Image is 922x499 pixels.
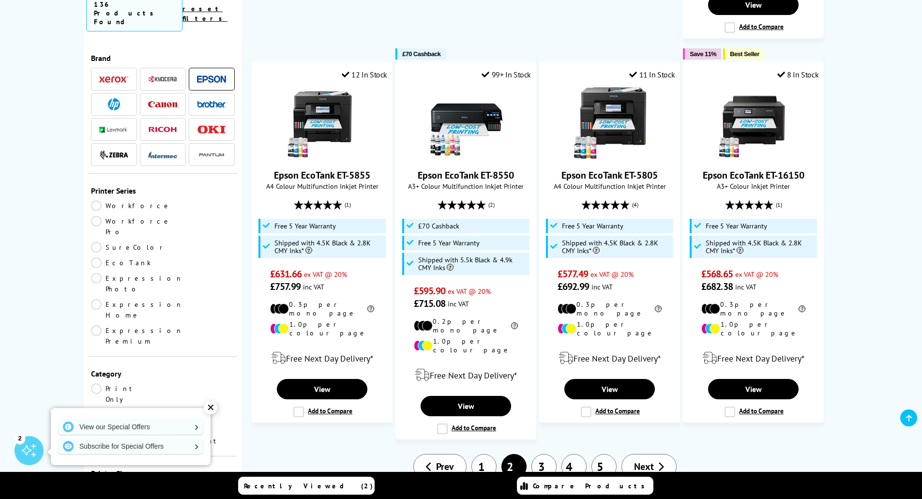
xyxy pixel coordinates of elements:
[99,98,128,110] a: HP
[701,268,733,280] span: £568.65
[723,48,764,60] button: Best Seller
[286,87,359,159] img: Epson EcoTank ET-5855
[182,4,227,23] a: reset filters
[286,151,359,161] a: Epson EcoTank ET-5855
[270,300,374,318] li: 0.3p per mono page
[730,50,759,58] span: Best Seller
[148,76,177,83] img: Kyocera
[91,242,166,253] a: SureColor
[488,196,495,214] span: (2)
[421,396,511,416] a: View
[99,150,128,160] img: Zebra
[581,407,640,417] label: Add to Compare
[108,98,120,110] img: HP
[244,482,373,490] span: Recently Viewed (2)
[197,101,226,107] img: Brother
[148,127,177,132] img: Ricoh
[517,477,653,495] a: Compare Products
[418,222,459,230] span: £70 Cashback
[544,181,675,191] span: A4 Colour Multifunction Inkjet Printer
[708,379,798,399] a: View
[418,169,514,181] a: Epson EcoTank ET-8550
[345,196,351,214] span: (1)
[277,379,367,399] a: View
[634,460,654,473] span: Next
[257,181,387,191] span: A4 Colour Multifunction Inkjet Printer
[304,270,347,279] span: ex VAT @ 20%
[274,239,384,255] span: Shipped with 4.5K Black & 2.8K CMY Inks*
[531,454,557,479] a: 3
[703,169,804,181] a: Epson EcoTank ET-16150
[15,433,25,443] div: 2
[717,87,790,159] img: Epson EcoTank ET-16150
[99,149,128,161] a: Zebra
[533,482,650,490] span: Compare Products
[91,383,163,405] a: Print Only
[274,169,370,181] a: Epson EcoTank ET-5855
[591,282,613,291] span: inc VAT
[99,76,128,83] img: Xerox
[91,369,235,378] div: Category
[91,325,183,347] a: Expression Premium
[701,320,805,337] li: 1.0p per colour page
[270,320,374,337] li: 1.0p per colour page
[735,270,778,279] span: ex VAT @ 20%
[413,454,467,479] a: Prev
[558,268,588,280] span: £577.49
[717,151,790,161] a: Epson EcoTank ET-16150
[257,345,387,372] div: modal_delivery
[91,200,171,211] a: Workforce
[777,70,819,79] div: 8 In Stock
[683,48,721,60] button: Save 11%
[197,98,226,110] a: Brother
[621,454,677,479] a: Next
[99,73,128,85] a: Xerox
[238,477,375,495] a: Recently Viewed (2)
[448,287,491,296] span: ex VAT @ 20%
[725,407,784,417] label: Add to Compare
[148,149,177,161] a: Intermec
[197,76,226,83] img: Epson
[561,169,658,181] a: Epson EcoTank ET-5805
[418,239,480,247] span: Free 5 Year Warranty
[91,257,163,268] a: EcoTank
[591,454,617,479] a: 5
[436,460,454,473] span: Prev
[544,345,675,372] div: modal_delivery
[270,280,301,293] span: £757.99
[270,268,302,280] span: £631.66
[562,222,623,230] span: Free 5 Year Warranty
[148,98,177,110] a: Canon
[562,239,671,255] span: Shipped with 4.5K Black & 2.8K CMY Inks*
[303,282,324,291] span: inc VAT
[414,297,445,310] span: £715.08
[293,407,352,417] label: Add to Compare
[629,70,675,79] div: 11 In Stock
[91,186,235,196] div: Printer Series
[430,87,502,159] img: Epson EcoTank ET-8550
[632,196,638,214] span: (4)
[430,151,502,161] a: Epson EcoTank ET-8550
[148,101,177,107] img: Canon
[418,256,528,272] span: Shipped with 5.5k Black & 4.9k CMY Inks
[690,50,716,58] span: Save 11%
[701,300,805,318] li: 0.3p per mono page
[558,320,662,337] li: 1.0p per colour page
[437,423,496,434] label: Add to Compare
[735,282,756,291] span: inc VAT
[414,337,518,354] li: 1.0p per colour page
[395,48,445,60] button: £70 Cashback
[414,317,518,334] li: 0.2p per mono page
[148,123,177,136] a: Ricoh
[91,299,183,320] a: Expression Home
[688,181,818,191] span: A3+ Colour Inkjet Printer
[706,239,815,255] span: Shipped with 4.5K Black & 2.8K CMY Inks*
[558,300,662,318] li: 0.3p per mono page
[197,73,226,85] a: Epson
[204,401,217,414] div: ✕
[471,454,497,479] a: 1
[197,149,226,161] img: Pantum
[99,127,128,133] img: Lexmark
[402,50,440,58] span: £70 Cashback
